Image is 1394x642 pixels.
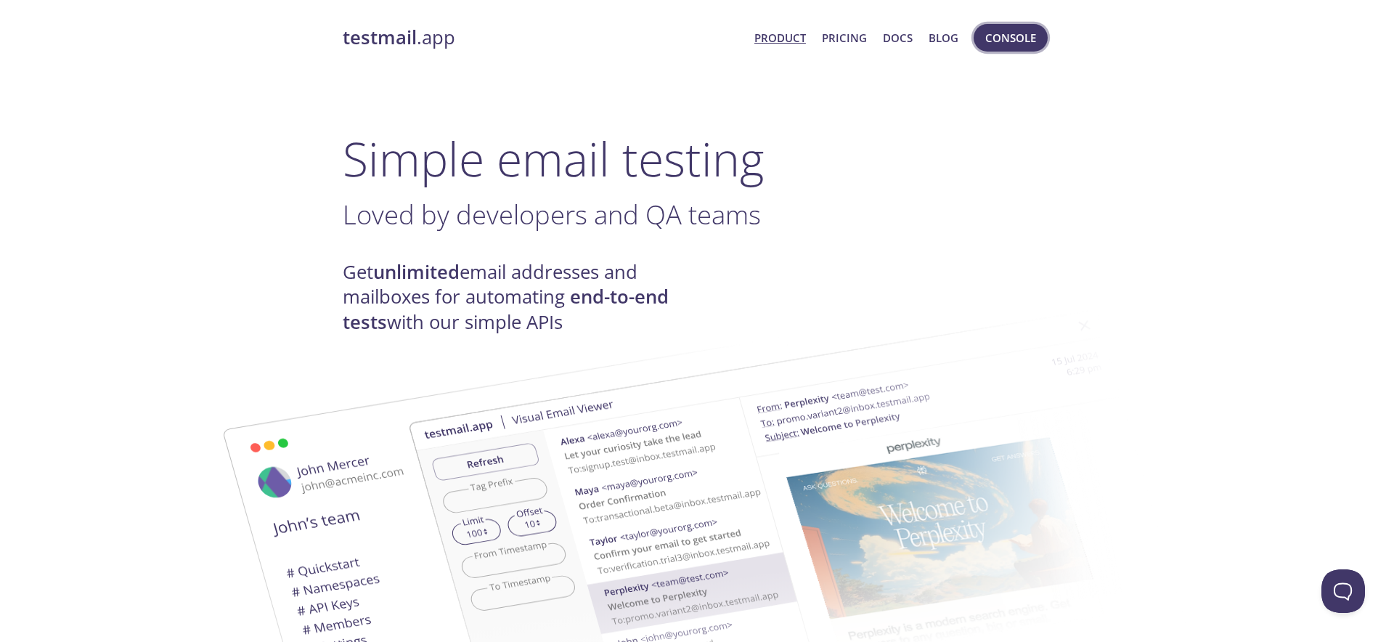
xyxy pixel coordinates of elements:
a: Blog [929,28,958,47]
h1: Simple email testing [343,131,1051,187]
strong: unlimited [373,259,460,285]
strong: testmail [343,25,417,50]
h4: Get email addresses and mailboxes for automating with our simple APIs [343,260,697,335]
a: Docs [883,28,913,47]
a: Product [754,28,806,47]
iframe: Help Scout Beacon - Open [1321,569,1365,613]
span: Console [985,28,1036,47]
strong: end-to-end tests [343,284,669,334]
span: Loved by developers and QA teams [343,196,761,232]
button: Console [974,24,1048,52]
a: testmail.app [343,25,743,50]
a: Pricing [822,28,867,47]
